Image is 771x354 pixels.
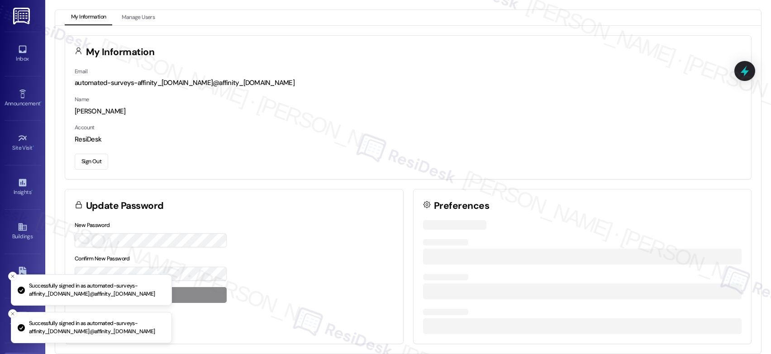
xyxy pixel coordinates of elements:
[5,308,41,333] a: Templates •
[75,68,87,75] label: Email
[75,255,130,262] label: Confirm New Password
[5,175,41,199] a: Insights •
[75,96,89,103] label: Name
[40,99,42,105] span: •
[75,135,742,144] div: ResiDesk
[75,154,108,170] button: Sign Out
[5,42,41,66] a: Inbox
[75,78,742,88] div: automated-surveys-affinity_[DOMAIN_NAME]@affinity_[DOMAIN_NAME]
[8,309,17,318] button: Close toast
[5,264,41,288] a: Leads
[8,272,17,281] button: Close toast
[29,282,164,298] p: Successfully signed in as automated-surveys-affinity_[DOMAIN_NAME]@affinity_[DOMAIN_NAME]
[434,201,489,211] h3: Preferences
[5,219,41,244] a: Buildings
[75,124,95,131] label: Account
[13,8,32,24] img: ResiDesk Logo
[115,10,161,25] button: Manage Users
[33,143,34,150] span: •
[29,320,164,335] p: Successfully signed in as automated-surveys-affinity_[DOMAIN_NAME]@affinity_[DOMAIN_NAME]
[75,107,742,116] div: [PERSON_NAME]
[86,201,164,211] h3: Update Password
[5,131,41,155] a: Site Visit •
[31,188,33,194] span: •
[86,47,155,57] h3: My Information
[75,222,110,229] label: New Password
[65,10,112,25] button: My Information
